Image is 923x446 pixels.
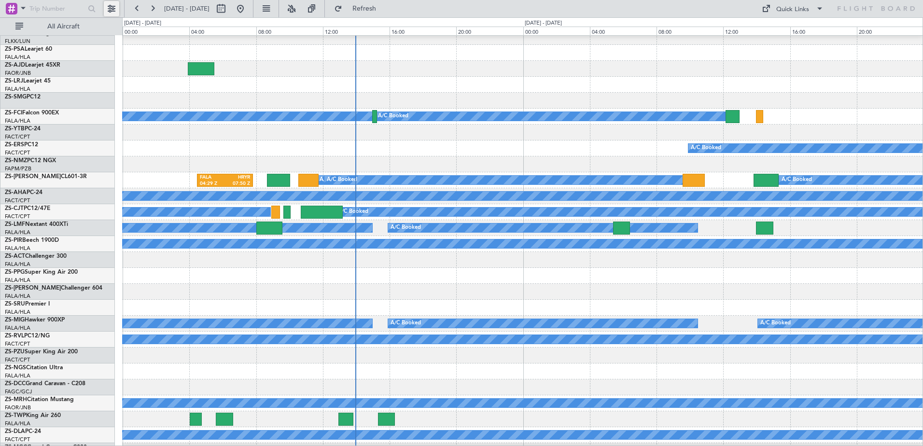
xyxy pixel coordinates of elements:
[5,253,25,259] span: ZS-ACT
[5,222,25,227] span: ZS-LMF
[327,173,357,187] div: A/C Booked
[5,404,31,411] a: FAOR/JNB
[5,301,50,307] a: ZS-SRUPremier I
[330,1,388,16] button: Refresh
[5,293,30,300] a: FALA/HLA
[5,429,41,434] a: ZS-DLAPC-24
[391,316,421,331] div: A/C Booked
[5,110,59,116] a: ZS-FCIFalcon 900EX
[200,174,225,181] div: FALA
[5,308,30,316] a: FALA/HLA
[164,4,210,13] span: [DATE] - [DATE]
[5,85,30,93] a: FALA/HLA
[5,324,30,332] a: FALA/HLA
[5,245,30,252] a: FALA/HLA
[323,27,390,35] div: 12:00
[657,27,723,35] div: 08:00
[5,38,30,45] a: FLKK/LUN
[5,349,25,355] span: ZS-PZU
[5,317,25,323] span: ZS-MIG
[390,27,456,35] div: 16:00
[378,109,408,124] div: A/C Booked
[5,158,27,164] span: ZS-NMZ
[5,222,68,227] a: ZS-LMFNextant 400XTi
[5,197,30,204] a: FACT/CPT
[776,5,809,14] div: Quick Links
[5,429,25,434] span: ZS-DLA
[5,46,52,52] a: ZS-PSALearjet 60
[5,46,25,52] span: ZS-PSA
[5,110,22,116] span: ZS-FCI
[5,206,50,211] a: ZS-CJTPC12/47E
[5,317,65,323] a: ZS-MIGHawker 900XP
[456,27,523,35] div: 20:00
[525,19,562,28] div: [DATE] - [DATE]
[760,316,791,331] div: A/C Booked
[5,285,61,291] span: ZS-[PERSON_NAME]
[5,269,25,275] span: ZS-PPG
[5,190,42,195] a: ZS-AHAPC-24
[5,397,27,403] span: ZS-MRH
[5,54,30,61] a: FALA/HLA
[5,269,78,275] a: ZS-PPGSuper King Air 200
[5,149,30,156] a: FACT/CPT
[5,133,30,140] a: FACT/CPT
[5,237,22,243] span: ZS-PIR
[691,141,721,155] div: A/C Booked
[29,1,85,16] input: Trip Number
[189,27,256,35] div: 04:00
[5,349,78,355] a: ZS-PZUSuper King Air 200
[5,190,27,195] span: ZS-AHA
[256,27,323,35] div: 08:00
[5,94,27,100] span: ZS-SMG
[5,174,61,180] span: ZS-[PERSON_NAME]
[5,340,30,348] a: FACT/CPT
[5,381,26,387] span: ZS-DCC
[5,142,24,148] span: ZS-ERS
[5,78,23,84] span: ZS-LRJ
[5,62,60,68] a: ZS-AJDLearjet 45XR
[5,142,38,148] a: ZS-ERSPC12
[5,333,24,339] span: ZS-RVL
[5,356,30,363] a: FACT/CPT
[5,174,87,180] a: ZS-[PERSON_NAME]CL601-3R
[5,372,30,379] a: FALA/HLA
[338,205,368,219] div: A/C Booked
[124,19,161,28] div: [DATE] - [DATE]
[5,285,102,291] a: ZS-[PERSON_NAME]Challenger 604
[5,388,32,395] a: FAGC/GCJ
[5,94,41,100] a: ZS-SMGPC12
[5,397,74,403] a: ZS-MRHCitation Mustang
[123,27,189,35] div: 00:00
[5,253,67,259] a: ZS-ACTChallenger 300
[5,229,30,236] a: FALA/HLA
[200,181,225,187] div: 04:29 Z
[5,381,85,387] a: ZS-DCCGrand Caravan - C208
[723,27,790,35] div: 12:00
[757,1,828,16] button: Quick Links
[5,301,25,307] span: ZS-SRU
[344,5,385,12] span: Refresh
[5,158,56,164] a: ZS-NMZPC12 NGX
[523,27,590,35] div: 00:00
[5,78,51,84] a: ZS-LRJLearjet 45
[225,174,250,181] div: HRYR
[5,117,30,125] a: FALA/HLA
[5,62,25,68] span: ZS-AJD
[391,221,421,235] div: A/C Booked
[5,333,50,339] a: ZS-RVLPC12/NG
[5,206,24,211] span: ZS-CJT
[25,23,102,30] span: All Aircraft
[11,19,105,34] button: All Aircraft
[5,237,59,243] a: ZS-PIRBeech 1900D
[320,173,350,187] div: A/C Booked
[5,277,30,284] a: FALA/HLA
[5,413,61,418] a: ZS-TWPKing Air 260
[5,420,30,427] a: FALA/HLA
[5,365,26,371] span: ZS-NGS
[590,27,657,35] div: 04:00
[225,181,250,187] div: 07:50 Z
[790,27,857,35] div: 16:00
[5,365,63,371] a: ZS-NGSCitation Ultra
[5,436,30,443] a: FACT/CPT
